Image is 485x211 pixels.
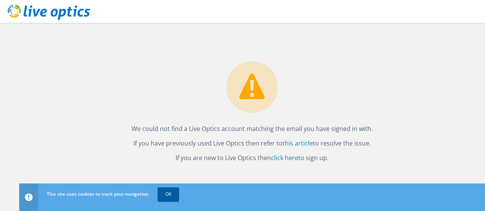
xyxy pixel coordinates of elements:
p: If you are new to Live Optics then to sign up. [27,152,477,163]
span: This site uses cookies to track your navigation. [47,191,150,197]
p: We could not find a Live Optics account matching the email you have signed in with. [27,123,477,134]
p: If you have previously used Live Optics then refer to to resolve the issue. [27,138,477,149]
a: click here [271,154,298,162]
a: OK [158,187,179,201]
a: this article [283,139,313,147]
